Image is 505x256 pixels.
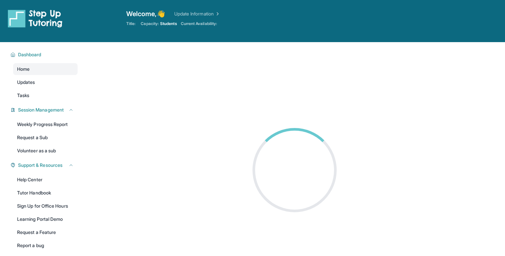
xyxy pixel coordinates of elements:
[17,79,35,86] span: Updates
[15,51,74,58] button: Dashboard
[18,51,41,58] span: Dashboard
[13,118,78,130] a: Weekly Progress Report
[18,162,62,168] span: Support & Resources
[13,213,78,225] a: Learning Portal Demo
[13,200,78,212] a: Sign Up for Office Hours
[141,21,159,26] span: Capacity:
[17,92,29,99] span: Tasks
[13,132,78,143] a: Request a Sub
[13,90,78,101] a: Tasks
[13,145,78,157] a: Volunteer as a sub
[160,21,177,26] span: Students
[126,9,165,18] span: Welcome, 👋
[8,9,62,28] img: logo
[13,63,78,75] a: Home
[13,226,78,238] a: Request a Feature
[13,187,78,199] a: Tutor Handbook
[13,240,78,251] a: Report a bug
[174,11,220,17] a: Update Information
[18,107,64,113] span: Session Management
[214,11,220,17] img: Chevron Right
[126,21,135,26] span: Title:
[15,162,74,168] button: Support & Resources
[181,21,217,26] span: Current Availability:
[13,174,78,186] a: Help Center
[13,76,78,88] a: Updates
[15,107,74,113] button: Session Management
[17,66,30,72] span: Home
